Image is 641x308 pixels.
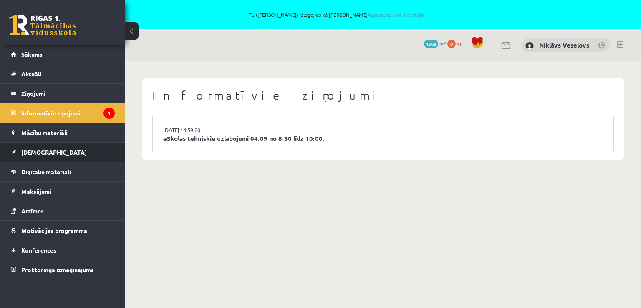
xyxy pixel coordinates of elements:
[9,15,76,35] a: Rīgas 1. Tālmācības vidusskola
[368,11,424,18] a: Atpakaļ uz savu lietotāju
[11,103,115,123] a: Informatīvie ziņojumi1
[539,41,589,49] a: Niklāvs Veselovs
[11,64,115,83] a: Aktuāli
[21,266,94,273] span: Proktoringa izmēģinājums
[96,12,577,17] span: Tu ([PERSON_NAME]) ielogojies kā [PERSON_NAME]
[11,221,115,240] a: Motivācijas programma
[11,162,115,181] a: Digitālie materiāli
[11,201,115,220] a: Atzīmes
[21,182,115,201] legend: Maksājumi
[21,84,115,103] legend: Ziņojumi
[11,84,115,103] a: Ziņojumi
[447,40,467,46] a: 0 xp
[525,42,534,50] img: Niklāvs Veselovs
[447,40,456,48] span: 0
[11,240,115,260] a: Konferences
[21,70,41,78] span: Aktuāli
[21,50,43,58] span: Sākums
[21,148,87,156] span: [DEMOGRAPHIC_DATA]
[424,40,446,46] a: 1502 mP
[11,123,115,142] a: Mācību materiāli
[11,260,115,279] a: Proktoringa izmēģinājums
[163,134,603,143] a: eSkolas tehniskie uzlabojumi 04.09 no 8:30 līdz 10:00.
[21,103,115,123] legend: Informatīvie ziņojumi
[11,45,115,64] a: Sākums
[21,246,56,254] span: Konferences
[11,143,115,162] a: [DEMOGRAPHIC_DATA]
[11,182,115,201] a: Maksājumi
[21,129,68,136] span: Mācību materiāli
[152,88,614,103] h1: Informatīvie ziņojumi
[21,227,87,234] span: Motivācijas programma
[424,40,438,48] span: 1502
[21,168,71,175] span: Digitālie materiāli
[103,108,115,119] i: 1
[457,40,462,46] span: xp
[439,40,446,46] span: mP
[163,126,226,134] a: [DATE] 14:59:20
[21,207,44,215] span: Atzīmes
